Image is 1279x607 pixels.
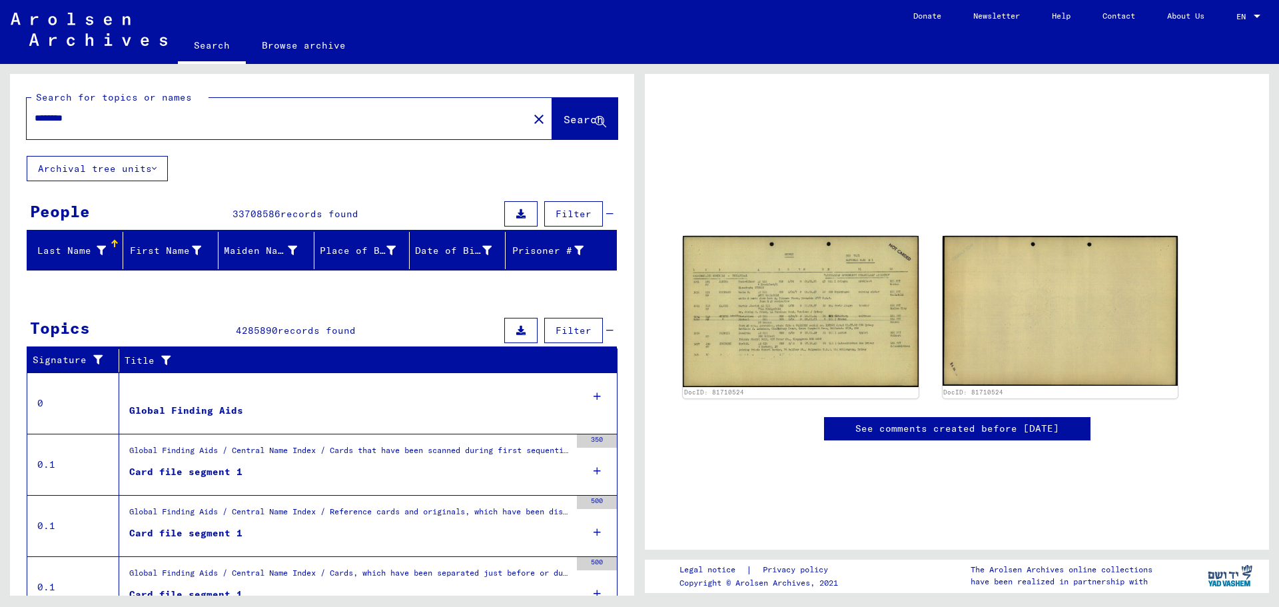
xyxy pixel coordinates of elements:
[556,208,592,220] span: Filter
[33,350,122,371] div: Signature
[123,232,219,269] mat-header-cell: First Name
[280,208,358,220] span: records found
[552,98,618,139] button: Search
[684,388,744,396] a: DocID: 81710524
[943,388,1003,396] a: DocID: 81710524
[129,567,570,586] div: Global Finding Aids / Central Name Index / Cards, which have been separated just before or during...
[577,496,617,509] div: 500
[511,240,601,261] div: Prisoner #
[556,324,592,336] span: Filter
[577,434,617,448] div: 350
[125,350,604,371] div: Title
[33,240,123,261] div: Last Name
[1205,559,1255,592] img: yv_logo.png
[577,557,617,570] div: 500
[33,244,106,258] div: Last Name
[129,240,218,261] div: First Name
[125,354,591,368] div: Title
[129,444,570,463] div: Global Finding Aids / Central Name Index / Cards that have been scanned during first sequential m...
[752,563,844,577] a: Privacy policy
[415,244,492,258] div: Date of Birth
[564,113,604,126] span: Search
[971,564,1152,576] p: The Arolsen Archives online collections
[410,232,506,269] mat-header-cell: Date of Birth
[506,232,617,269] mat-header-cell: Prisoner #
[314,232,410,269] mat-header-cell: Place of Birth
[129,526,242,540] div: Card file segment 1
[679,563,844,577] div: |
[27,372,119,434] td: 0
[683,236,919,387] img: 001.jpg
[278,324,356,336] span: records found
[30,199,90,223] div: People
[320,244,396,258] div: Place of Birth
[11,13,167,46] img: Arolsen_neg.svg
[1236,12,1251,21] span: EN
[224,240,314,261] div: Maiden Name
[855,422,1059,436] a: See comments created before [DATE]
[246,29,362,61] a: Browse archive
[544,318,603,343] button: Filter
[30,316,90,340] div: Topics
[27,232,123,269] mat-header-cell: Last Name
[27,156,168,181] button: Archival tree units
[971,576,1152,588] p: have been realized in partnership with
[415,240,508,261] div: Date of Birth
[531,111,547,127] mat-icon: close
[544,201,603,227] button: Filter
[511,244,584,258] div: Prisoner #
[129,465,242,479] div: Card file segment 1
[36,91,192,103] mat-label: Search for topics or names
[129,588,242,602] div: Card file segment 1
[943,236,1178,386] img: 002.jpg
[129,506,570,524] div: Global Finding Aids / Central Name Index / Reference cards and originals, which have been discove...
[218,232,314,269] mat-header-cell: Maiden Name
[129,244,202,258] div: First Name
[129,404,243,418] div: Global Finding Aids
[232,208,280,220] span: 33708586
[178,29,246,64] a: Search
[526,105,552,132] button: Clear
[236,324,278,336] span: 4285890
[27,434,119,495] td: 0.1
[27,495,119,556] td: 0.1
[224,244,297,258] div: Maiden Name
[679,577,844,589] p: Copyright © Arolsen Archives, 2021
[679,563,746,577] a: Legal notice
[33,353,109,367] div: Signature
[320,240,413,261] div: Place of Birth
